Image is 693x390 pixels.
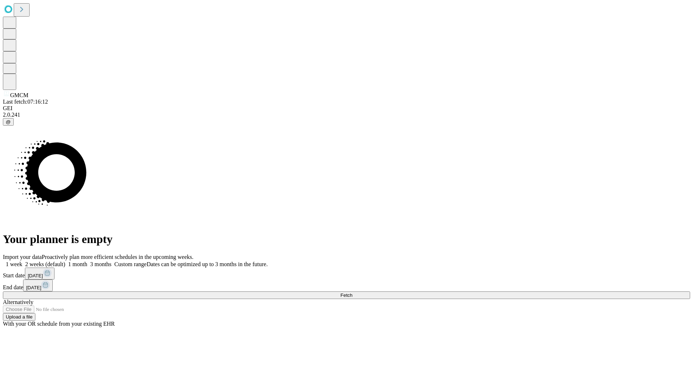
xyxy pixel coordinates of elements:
[3,321,115,327] span: With your OR schedule from your existing EHR
[147,261,267,267] span: Dates can be optimized up to 3 months in the future.
[3,105,690,112] div: GEI
[28,273,43,278] span: [DATE]
[3,254,42,260] span: Import your data
[6,119,11,125] span: @
[3,291,690,299] button: Fetch
[25,261,65,267] span: 2 weeks (default)
[3,99,48,105] span: Last fetch: 07:16:12
[10,92,29,98] span: GMCM
[26,285,41,290] span: [DATE]
[25,268,55,279] button: [DATE]
[23,279,53,291] button: [DATE]
[3,268,690,279] div: Start date
[90,261,112,267] span: 3 months
[3,118,14,126] button: @
[114,261,147,267] span: Custom range
[3,233,690,246] h1: Your planner is empty
[42,254,193,260] span: Proactively plan more efficient schedules in the upcoming weeks.
[3,299,33,305] span: Alternatively
[340,292,352,298] span: Fetch
[6,261,22,267] span: 1 week
[68,261,87,267] span: 1 month
[3,112,690,118] div: 2.0.241
[3,279,690,291] div: End date
[3,313,35,321] button: Upload a file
